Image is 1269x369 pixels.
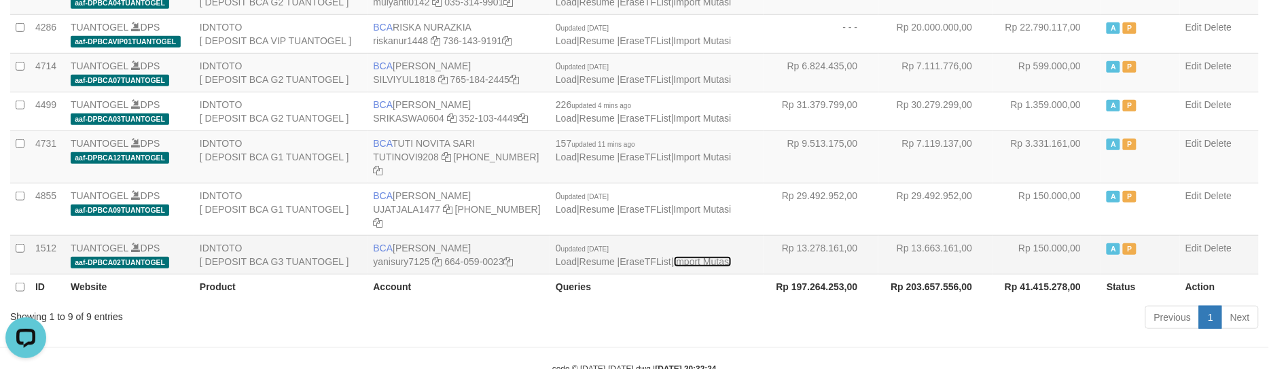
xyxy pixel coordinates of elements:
[65,235,194,274] td: DPS
[764,235,878,274] td: Rp 13.278.161,00
[194,274,368,300] th: Product
[368,274,550,300] th: Account
[878,183,993,235] td: Rp 29.492.952,00
[620,113,671,124] a: EraseTFList
[1145,306,1200,329] a: Previous
[71,205,169,216] span: aaf-DPBCA09TUANTOGEL
[993,92,1101,130] td: Rp 1.359.000,00
[993,53,1101,92] td: Rp 599.000,00
[572,102,632,109] span: updated 4 mins ago
[550,274,763,300] th: Queries
[556,204,577,215] a: Load
[1123,61,1137,73] span: Paused
[878,92,993,130] td: Rp 30.279.299,00
[65,274,194,300] th: Website
[368,130,550,183] td: TUTI NOVITA SARI [PHONE_NUMBER]
[373,22,393,33] span: BCA
[1204,190,1232,201] a: Delete
[373,256,429,267] a: yanisury7125
[993,183,1101,235] td: Rp 150.000,00
[71,99,128,110] a: TUANTOGEL
[65,130,194,183] td: DPS
[556,35,577,46] a: Load
[368,14,550,53] td: RISKA NURAZKIA 736-143-9191
[764,274,878,300] th: Rp 197.264.253,00
[1123,191,1137,203] span: Paused
[373,217,382,228] a: Copy 4062238953 to clipboard
[71,138,128,149] a: TUANTOGEL
[518,113,528,124] a: Copy 3521034449 to clipboard
[1180,274,1259,300] th: Action
[579,256,615,267] a: Resume
[579,204,615,215] a: Resume
[878,53,993,92] td: Rp 7.111.776,00
[1204,60,1232,71] a: Delete
[579,113,615,124] a: Resume
[373,35,428,46] a: riskanur1448
[1204,22,1232,33] a: Delete
[1107,139,1120,150] span: Active
[71,243,128,253] a: TUANTOGEL
[65,183,194,235] td: DPS
[502,35,512,46] a: Copy 7361439191 to clipboard
[1204,243,1232,253] a: Delete
[373,165,382,176] a: Copy 5665095298 to clipboard
[878,14,993,53] td: Rp 20.000.000,00
[30,92,65,130] td: 4499
[1123,22,1137,34] span: Paused
[764,92,878,130] td: Rp 31.379.799,00
[556,22,609,33] span: 0
[878,130,993,183] td: Rp 7.119.137,00
[71,190,128,201] a: TUANTOGEL
[674,256,732,267] a: Import Mutasi
[556,243,731,267] span: | | |
[556,138,731,162] span: | | |
[556,190,731,215] span: | | |
[993,235,1101,274] td: Rp 150.000,00
[572,141,635,148] span: updated 11 mins ago
[1123,139,1137,150] span: Paused
[579,74,615,85] a: Resume
[433,256,442,267] a: Copy yanisury7125 to clipboard
[993,14,1101,53] td: Rp 22.790.117,00
[442,152,451,162] a: Copy TUTINOVI9208 to clipboard
[1107,22,1120,34] span: Active
[30,183,65,235] td: 4855
[30,53,65,92] td: 4714
[674,204,732,215] a: Import Mutasi
[30,14,65,53] td: 4286
[194,53,368,92] td: IDNTOTO [ DEPOSIT BCA G2 TUANTOGEL ]
[556,74,577,85] a: Load
[561,245,609,253] span: updated [DATE]
[438,74,448,85] a: Copy SILVIYUL1818 to clipboard
[561,63,609,71] span: updated [DATE]
[556,99,631,110] span: 226
[447,113,457,124] a: Copy SRIKASWA0604 to clipboard
[1107,61,1120,73] span: Active
[1101,274,1180,300] th: Status
[71,36,181,48] span: aaf-DPBCAVIP01TUANTOGEL
[1123,243,1137,255] span: Paused
[373,113,444,124] a: SRIKASWA0604
[443,204,452,215] a: Copy UJATJALA1477 to clipboard
[194,14,368,53] td: IDNTOTO [ DEPOSIT BCA VIP TUANTOGEL ]
[1204,99,1232,110] a: Delete
[556,60,609,71] span: 0
[71,75,169,86] span: aaf-DPBCA07TUANTOGEL
[1107,191,1120,203] span: Active
[194,130,368,183] td: IDNTOTO [ DEPOSIT BCA G1 TUANTOGEL ]
[194,235,368,274] td: IDNTOTO [ DEPOSIT BCA G3 TUANTOGEL ]
[65,53,194,92] td: DPS
[30,235,65,274] td: 1512
[556,113,577,124] a: Load
[1199,306,1222,329] a: 1
[878,274,993,300] th: Rp 203.657.556,00
[1185,243,1202,253] a: Edit
[10,304,518,323] div: Showing 1 to 9 of 9 entries
[510,74,519,85] a: Copy 7651842445 to clipboard
[373,99,393,110] span: BCA
[71,152,169,164] span: aaf-DPBCA12TUANTOGEL
[373,138,392,149] span: BCA
[674,74,732,85] a: Import Mutasi
[620,35,671,46] a: EraseTFList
